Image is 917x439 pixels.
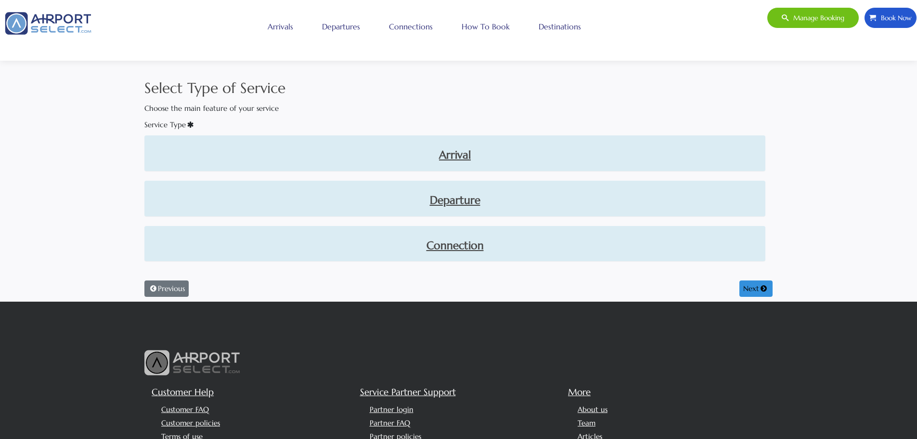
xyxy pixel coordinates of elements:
a: How to book [459,14,512,39]
a: Arrival [152,147,758,163]
a: Arrivals [265,14,296,39]
a: Partner login [370,405,413,414]
a: Connection [152,238,758,254]
a: Customer policies [161,418,220,427]
a: Partner FAQ [370,418,410,427]
a: Departure [152,192,758,209]
h2: Select Type of Service [144,77,773,99]
a: Destinations [536,14,583,39]
a: Book Now [864,7,917,28]
span: Manage booking [788,8,844,28]
h5: Customer Help [152,386,353,399]
a: Connections [387,14,435,39]
h5: Service Partner Support [360,386,561,399]
button: Previous [144,280,189,297]
a: Team [578,418,595,427]
label: Service Type [141,119,350,131]
a: Manage booking [767,7,859,28]
a: Departures [320,14,362,39]
span: Book Now [876,8,912,28]
button: Next [739,280,773,297]
a: Customer FAQ [161,405,209,414]
h5: More [568,386,769,399]
p: Choose the main feature of your service [144,103,773,114]
img: airport select logo [144,350,241,376]
a: About us [578,405,607,414]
